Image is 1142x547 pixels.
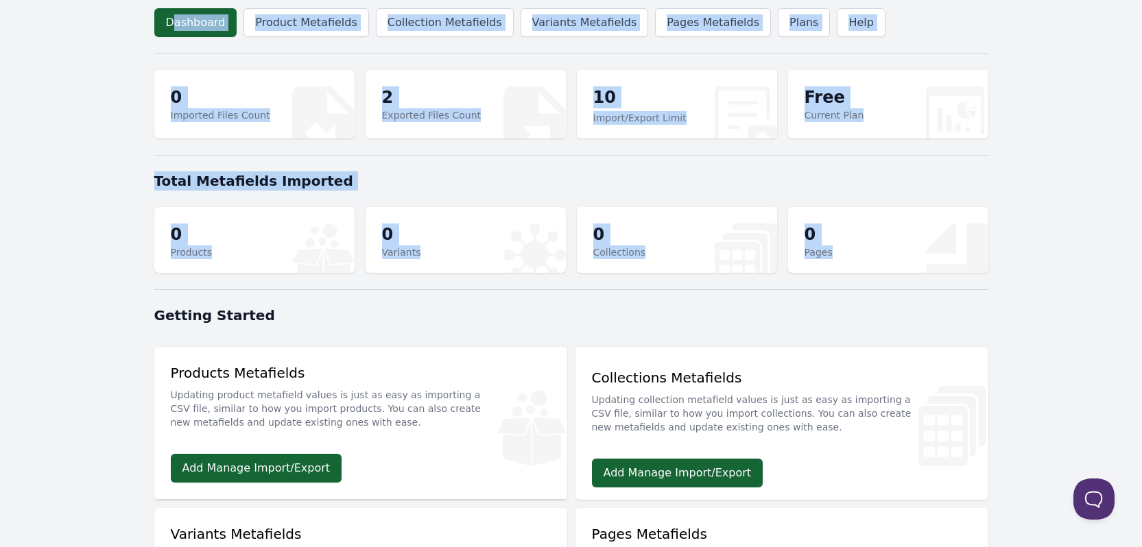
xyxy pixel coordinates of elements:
a: Help [837,8,885,37]
div: Products Metafields [171,363,551,437]
a: Plans [778,8,830,37]
p: Pages [805,245,833,259]
a: Dashboard [154,8,237,37]
p: Current Plan [805,108,864,122]
p: 0 [805,223,833,245]
p: 10 [593,86,687,111]
h1: Total Metafields Imported [154,171,988,191]
a: Collection Metafields [376,8,514,37]
a: Pages Metafields [655,8,771,37]
p: Products [171,245,212,259]
h1: Getting Started [154,306,988,325]
a: Add Manage Import/Export [171,454,342,483]
p: Imported Files Count [171,108,270,122]
p: 0 [593,223,646,245]
p: 2 [382,86,481,108]
iframe: Toggle Customer Support [1073,478,1115,520]
p: Collections [593,245,646,259]
p: Variants [382,245,421,259]
div: Collections Metafields [592,368,972,442]
p: Exported Files Count [382,108,481,122]
p: Updating collection metafield values is just as easy as importing a CSV file, similar to how you ... [592,387,972,434]
a: Variants Metafields [521,8,649,37]
p: 0 [171,86,270,108]
p: Free [805,86,864,108]
p: 0 [171,223,212,245]
p: Updating product metafield values is just as easy as importing a CSV file, similar to how you imp... [171,382,551,429]
p: 0 [382,223,421,245]
p: Import/Export Limit [593,111,687,125]
a: Add Manage Import/Export [592,459,763,487]
a: Product Metafields [243,8,368,37]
